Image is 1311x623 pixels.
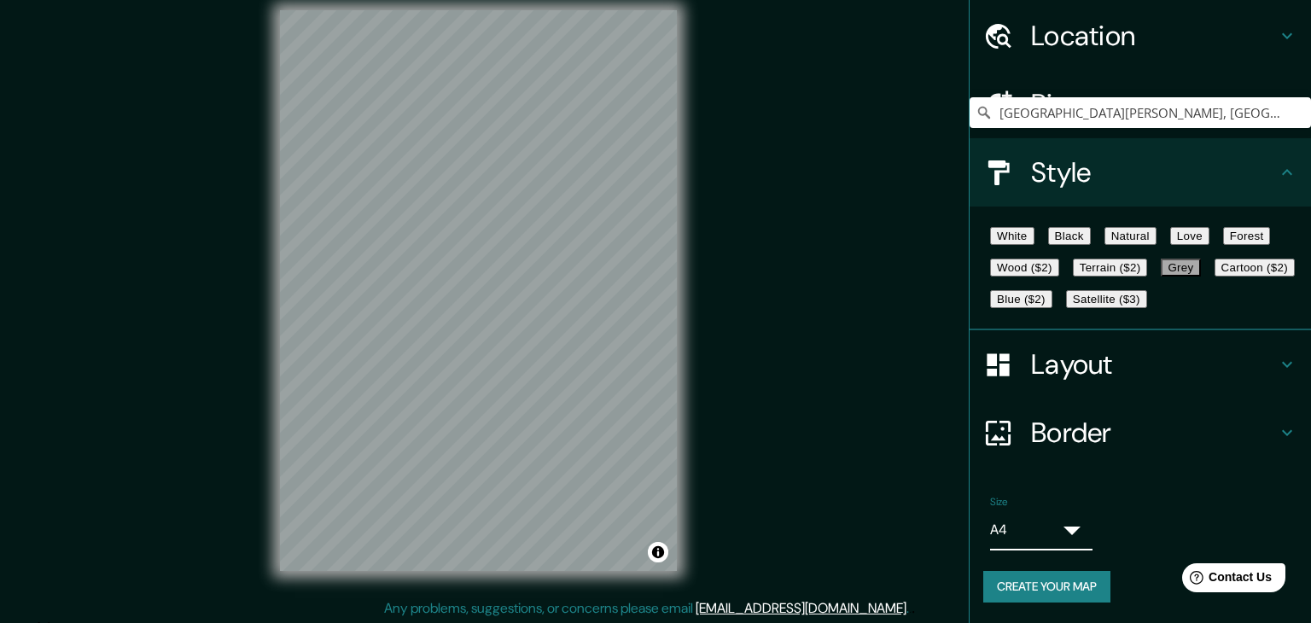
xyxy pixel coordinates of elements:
[1223,227,1271,245] button: Forest
[1170,227,1209,245] button: Love
[1031,19,1277,53] h4: Location
[384,598,909,619] p: Any problems, suggestions, or concerns please email .
[1104,227,1157,245] button: Natural
[1031,87,1277,121] h4: Pins
[1215,259,1295,277] button: Cartoon ($2)
[970,97,1311,128] input: Pick your city or area
[1073,259,1148,277] button: Terrain ($2)
[909,598,912,619] div: .
[990,259,1059,277] button: Wood ($2)
[912,598,915,619] div: .
[1031,416,1277,450] h4: Border
[1066,290,1147,308] button: Satellite ($3)
[1161,259,1200,277] button: Grey
[1048,227,1091,245] button: Black
[990,290,1052,308] button: Blue ($2)
[990,495,1008,509] label: Size
[648,542,668,562] button: Toggle attribution
[1031,155,1277,189] h4: Style
[696,599,906,617] a: [EMAIL_ADDRESS][DOMAIN_NAME]
[990,516,1052,544] div: A4
[990,227,1034,245] button: White
[1031,347,1277,381] h4: Layout
[280,10,677,571] canvas: Map
[983,571,1110,603] button: Create your map
[1159,556,1292,604] iframe: Help widget launcher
